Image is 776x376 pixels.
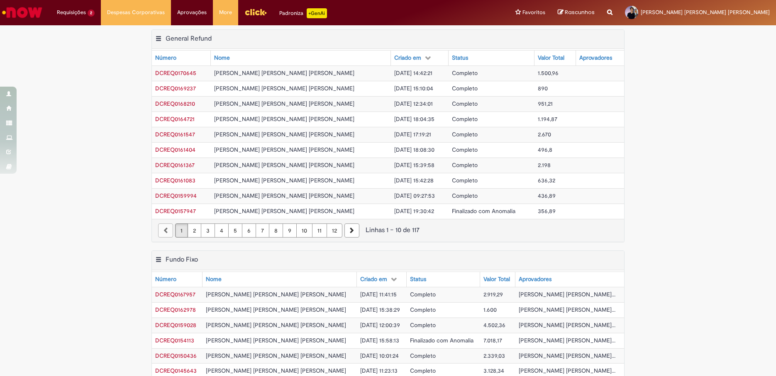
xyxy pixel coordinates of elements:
img: click_logo_yellow_360x200.png [244,6,267,18]
span: Completo [452,69,478,77]
a: Página 9 [283,223,297,238]
span: Completo [410,306,436,313]
span: Finalizado com Anomalia [410,337,473,344]
span: [PERSON_NAME] [PERSON_NAME]... [519,291,615,298]
span: DCREQ0168210 [155,100,195,107]
span: More [219,8,232,17]
span: DCREQ0161367 [155,161,195,169]
a: Página 6 [242,223,256,238]
div: Status [452,54,468,62]
span: [DATE] 17:19:21 [394,131,431,138]
a: Abrir Registro: DCREQ0159994 [155,192,197,199]
a: Abrir Registro: DCREQ0168210 [155,100,195,107]
span: [DATE] 09:27:53 [394,192,435,199]
span: Favoritos [522,8,545,17]
span: DCREQ0161083 [155,177,195,184]
span: 2.919,29 [483,291,503,298]
button: Fundo Fixo Menu de contexto [155,255,162,266]
h2: General Refund [166,34,212,43]
span: [DATE] 11:41:15 [360,291,397,298]
span: DCREQ0161547 [155,131,195,138]
span: [PERSON_NAME] [PERSON_NAME]... [519,306,615,313]
span: DCREQ0164721 [155,115,195,123]
span: [PERSON_NAME] [PERSON_NAME] [PERSON_NAME] [206,367,346,374]
span: Completo [452,146,478,153]
a: Abrir Registro: DCREQ0157947 [155,207,196,215]
span: Aprovações [177,8,207,17]
span: Completo [452,131,478,138]
span: Completo [452,115,478,123]
h2: Fundo Fixo [166,255,198,264]
a: Abrir Registro: DCREQ0169237 [155,85,196,92]
div: Criado em [394,54,421,62]
span: DCREQ0162978 [155,306,196,313]
span: 1.194,87 [538,115,557,123]
span: [PERSON_NAME] [PERSON_NAME] [PERSON_NAME] [206,291,346,298]
span: [DATE] 15:39:58 [394,161,434,169]
span: [PERSON_NAME] [PERSON_NAME]... [519,367,615,374]
span: DCREQ0150436 [155,352,197,359]
div: Aprovadores [579,54,612,62]
span: [PERSON_NAME] [PERSON_NAME] [PERSON_NAME] [206,352,346,359]
span: Despesas Corporativas [107,8,165,17]
span: [PERSON_NAME] [PERSON_NAME]... [519,321,615,329]
a: Página 12 [327,223,342,238]
div: Nome [214,54,230,62]
div: Número [155,275,176,284]
a: Abrir Registro: DCREQ0161367 [155,161,195,169]
span: Completo [452,100,478,107]
span: [DATE] 15:38:29 [360,306,400,313]
a: Abrir Registro: DCREQ0162978 [155,306,196,313]
a: Página 7 [256,223,269,238]
span: 951,21 [538,100,553,107]
span: 1.600 [483,306,497,313]
span: 1.500,96 [538,69,559,77]
span: [DATE] 12:00:39 [360,321,400,329]
div: Aprovadores [519,275,551,284]
span: Completo [410,352,436,359]
span: Completo [410,291,436,298]
span: [DATE] 10:01:24 [360,352,399,359]
a: Abrir Registro: DCREQ0159028 [155,321,196,329]
span: [PERSON_NAME] [PERSON_NAME] [PERSON_NAME] [214,161,354,169]
span: Finalizado com Anomalia [452,207,515,215]
p: +GenAi [307,8,327,18]
span: [PERSON_NAME] [PERSON_NAME] [PERSON_NAME] [214,85,354,92]
span: 2.670 [538,131,551,138]
span: [PERSON_NAME] [PERSON_NAME] [PERSON_NAME] [206,337,346,344]
span: DCREQ0161404 [155,146,195,153]
span: [PERSON_NAME] [PERSON_NAME]... [519,337,615,344]
span: DCREQ0154113 [155,337,194,344]
span: Completo [452,177,478,184]
span: [PERSON_NAME] [PERSON_NAME] [PERSON_NAME] [214,115,354,123]
span: Rascunhos [565,8,595,16]
span: 496,8 [538,146,552,153]
a: Abrir Registro: DCREQ0150436 [155,352,197,359]
a: Página 5 [228,223,242,238]
span: [PERSON_NAME] [PERSON_NAME] [PERSON_NAME] [214,192,354,199]
span: [DATE] 19:30:42 [394,207,434,215]
div: Nome [206,275,222,284]
span: [PERSON_NAME] [PERSON_NAME] [PERSON_NAME] [214,207,354,215]
a: Rascunhos [558,9,595,17]
div: Padroniza [279,8,327,18]
a: Abrir Registro: DCREQ0164721 [155,115,195,123]
a: Abrir Registro: DCREQ0161404 [155,146,195,153]
a: Abrir Registro: DCREQ0170645 [155,69,196,77]
span: [DATE] 11:23:13 [360,367,398,374]
span: DCREQ0159994 [155,192,197,199]
span: 7.018,17 [483,337,502,344]
div: Criado em [360,275,387,284]
span: Completo [452,192,478,199]
span: Completo [410,367,436,374]
span: Completo [452,161,478,169]
button: General Refund Menu de contexto [155,34,162,45]
span: DCREQ0167957 [155,291,195,298]
span: DCREQ0145643 [155,367,197,374]
span: DCREQ0169237 [155,85,196,92]
span: [PERSON_NAME] [PERSON_NAME] [PERSON_NAME] [641,9,770,16]
span: 4.502,36 [483,321,505,329]
div: Número [155,54,176,62]
span: [PERSON_NAME] [PERSON_NAME] [PERSON_NAME] [214,131,354,138]
span: 2.198 [538,161,551,169]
